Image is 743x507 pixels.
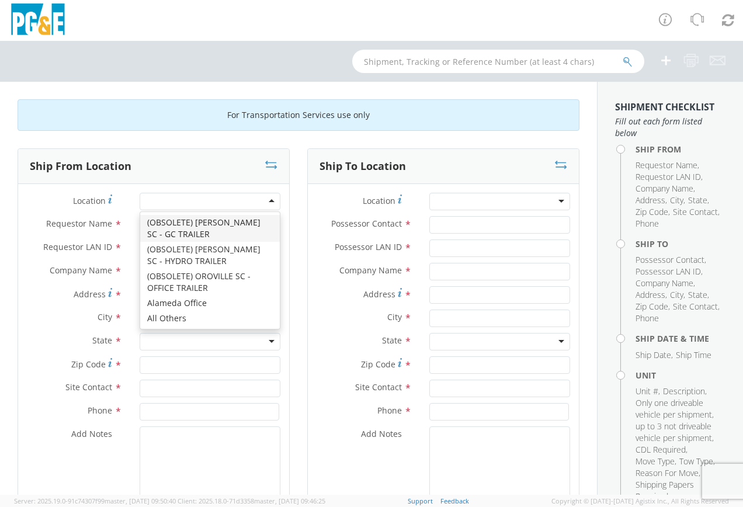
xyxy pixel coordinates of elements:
[140,269,280,296] div: (OBSOLETE) OROVILLE SC - OFFICE TRAILER
[670,195,685,206] li: ,
[676,349,711,360] span: Ship Time
[636,312,659,324] span: Phone
[320,161,406,172] h3: Ship To Location
[71,359,106,370] span: Zip Code
[361,428,402,439] span: Add Notes
[105,496,176,505] span: master, [DATE] 09:50:40
[636,159,697,171] span: Requestor Name
[408,496,433,505] a: Support
[352,50,644,73] input: Shipment, Tracking or Reference Number (at least 4 chars)
[73,195,106,206] span: Location
[551,496,729,506] span: Copyright © [DATE]-[DATE] Agistix Inc., All Rights Reserved
[178,496,325,505] span: Client: 2025.18.0-71d3358
[98,311,112,322] span: City
[636,444,688,456] li: ,
[14,496,176,505] span: Server: 2025.19.0-91c74307f99
[636,397,723,444] li: ,
[636,266,701,277] span: Possessor LAN ID
[636,254,706,266] li: ,
[679,456,713,467] span: Tow Type
[636,254,704,265] span: Possessor Contact
[140,296,280,311] div: Alameda Office
[636,206,670,218] li: ,
[615,116,725,139] span: Fill out each form listed below
[636,183,693,194] span: Company Name
[140,326,280,341] div: Alpine Sub
[382,335,402,346] span: State
[636,183,695,195] li: ,
[636,349,673,361] li: ,
[339,265,402,276] span: Company Name
[377,405,402,416] span: Phone
[636,479,723,502] li: ,
[636,195,667,206] li: ,
[636,171,703,183] li: ,
[636,386,658,397] span: Unit #
[636,277,693,289] span: Company Name
[636,467,699,478] span: Reason For Move
[673,206,718,217] span: Site Contact
[663,386,707,397] li: ,
[440,496,469,505] a: Feedback
[18,99,579,131] div: For Transportation Services use only
[636,266,703,277] li: ,
[140,311,280,326] div: All Others
[636,159,699,171] li: ,
[670,195,683,206] span: City
[363,195,395,206] span: Location
[636,371,725,380] h4: Unit
[636,386,660,397] li: ,
[363,289,395,300] span: Address
[636,195,665,206] span: Address
[636,301,668,312] span: Zip Code
[46,218,112,229] span: Requestor Name
[331,218,402,229] span: Possessor Contact
[636,277,695,289] li: ,
[636,218,659,229] span: Phone
[636,289,665,300] span: Address
[636,456,675,467] span: Move Type
[615,100,714,113] strong: Shipment Checklist
[140,242,280,269] div: (OBSOLETE) [PERSON_NAME] SC - HYDRO TRAILER
[663,386,705,397] span: Description
[673,301,718,312] span: Site Contact
[65,381,112,393] span: Site Contact
[636,239,725,248] h4: Ship To
[88,405,112,416] span: Phone
[636,349,671,360] span: Ship Date
[670,289,683,300] span: City
[9,4,67,38] img: pge-logo-06675f144f4cfa6a6814.png
[387,311,402,322] span: City
[673,206,720,218] li: ,
[636,467,700,479] li: ,
[636,289,667,301] li: ,
[92,335,112,346] span: State
[688,195,709,206] li: ,
[636,301,670,312] li: ,
[43,241,112,252] span: Requestor LAN ID
[636,206,668,217] span: Zip Code
[355,381,402,393] span: Site Contact
[74,289,106,300] span: Address
[361,359,395,370] span: Zip Code
[636,334,725,343] h4: Ship Date & Time
[254,496,325,505] span: master, [DATE] 09:46:25
[636,145,725,154] h4: Ship From
[636,479,694,502] span: Shipping Papers Required
[71,428,112,439] span: Add Notes
[636,171,701,182] span: Requestor LAN ID
[636,444,686,455] span: CDL Required
[335,241,402,252] span: Possessor LAN ID
[140,215,280,242] div: (OBSOLETE) [PERSON_NAME] SC - GC TRAILER
[688,289,709,301] li: ,
[688,289,707,300] span: State
[636,397,714,443] span: Only one driveable vehicle per shipment, up to 3 not driveable vehicle per shipment
[688,195,707,206] span: State
[636,456,676,467] li: ,
[50,265,112,276] span: Company Name
[670,289,685,301] li: ,
[673,301,720,312] li: ,
[679,456,715,467] li: ,
[30,161,131,172] h3: Ship From Location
